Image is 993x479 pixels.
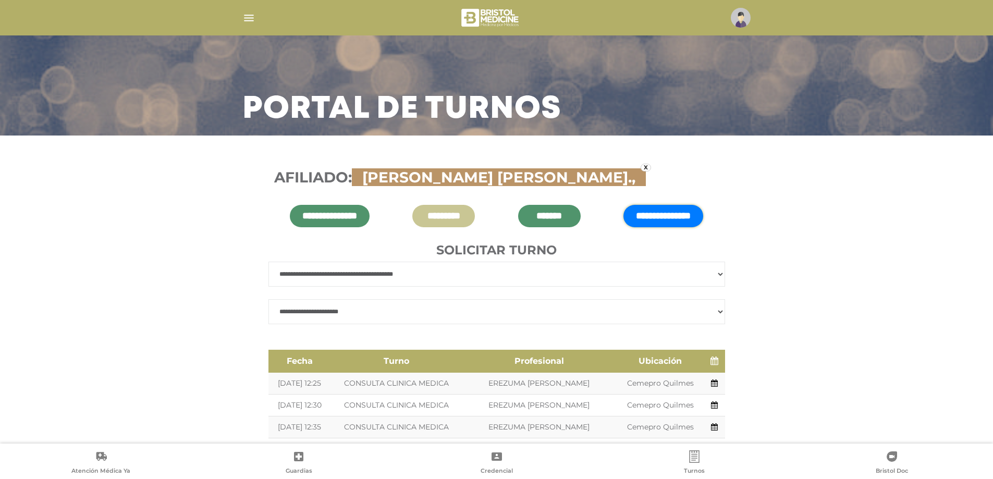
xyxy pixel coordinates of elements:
td: Cemepro Quilmes [617,438,704,460]
td: Cemepro Quilmes [617,416,704,438]
a: x [641,164,651,171]
span: Atención Médica Ya [71,467,130,476]
a: Agendar turno [711,400,718,410]
span: Guardias [286,467,312,476]
a: Agendar turno [711,378,718,388]
td: Cemepro Quilmes [617,373,704,395]
td: [DATE] 11:50 [268,438,331,460]
span: [PERSON_NAME] [PERSON_NAME]., [357,168,641,186]
img: Cober_menu-lines-white.svg [242,11,255,24]
td: CONSULTA CLINICA MEDICA [331,395,462,416]
span: Bristol Doc [876,467,908,476]
img: bristol-medicine-blanco.png [460,5,522,30]
td: CONSULTA CLINICA MEDICA [331,438,462,460]
a: Turnos [595,450,793,477]
a: Bristol Doc [793,450,991,477]
a: Credencial [398,450,595,477]
td: CONSULTA CLINICA MEDICA [331,373,462,395]
td: [DATE] 12:30 [268,395,331,416]
th: Fecha [268,350,331,373]
th: Turno [331,350,462,373]
a: Agendar turno [711,422,718,432]
td: Cemepro Quilmes [617,395,704,416]
h3: Afiliado: [274,169,719,187]
td: EREZUMA [PERSON_NAME] [462,416,617,438]
span: Turnos [684,467,705,476]
th: Ubicación [617,350,704,373]
td: EREZUMA [PERSON_NAME] [462,395,617,416]
th: Profesional [462,350,617,373]
td: EREZUMA [PERSON_NAME] [462,373,617,395]
td: CONSULTA CLINICA MEDICA [331,416,462,438]
h4: Solicitar turno [268,243,725,258]
a: Atención Médica Ya [2,450,200,477]
a: Guardias [200,450,397,477]
td: EREZUMA [PERSON_NAME] [462,438,617,460]
span: Credencial [481,467,513,476]
td: [DATE] 12:25 [268,373,331,395]
img: profile-placeholder.svg [731,8,751,28]
td: [DATE] 12:35 [268,416,331,438]
h3: Portal de turnos [242,96,561,123]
